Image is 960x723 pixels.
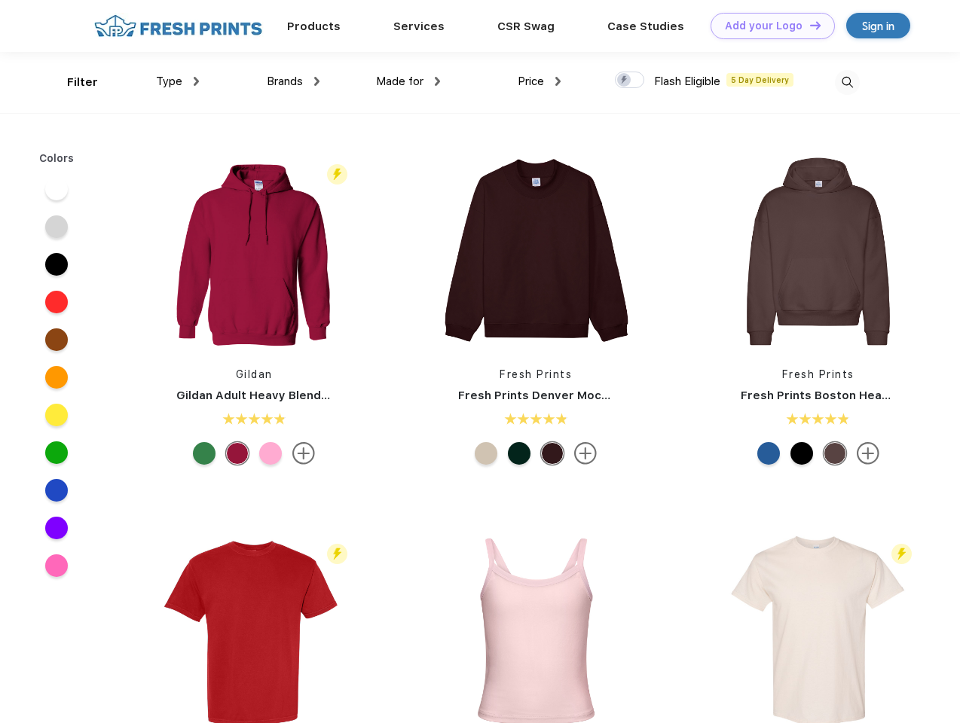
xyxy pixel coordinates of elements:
a: Gildan Adult Heavy Blend 8 Oz. 50/50 Hooded Sweatshirt [176,389,506,402]
img: fo%20logo%202.webp [90,13,267,39]
img: flash_active_toggle.svg [891,544,912,564]
div: Safety Pink [259,442,282,465]
img: dropdown.png [555,77,561,86]
img: dropdown.png [314,77,319,86]
div: Filter [67,74,98,91]
img: flash_active_toggle.svg [327,164,347,185]
img: func=resize&h=266 [436,151,636,352]
img: more.svg [857,442,879,465]
span: Brands [267,75,303,88]
a: Sign in [846,13,910,38]
div: Irish Green [193,442,216,465]
img: dropdown.png [194,77,199,86]
a: Gildan [236,368,273,380]
span: 5 Day Delivery [726,73,793,87]
div: Burgundy [541,442,564,465]
img: func=resize&h=266 [154,151,354,352]
img: DT [810,21,821,29]
span: Flash Eligible [654,75,720,88]
img: desktop_search.svg [835,70,860,95]
img: func=resize&h=266 [718,151,919,352]
a: Products [287,20,341,33]
a: Fresh Prints Denver Mock Neck Heavyweight Sweatshirt [458,389,785,402]
span: Made for [376,75,423,88]
img: more.svg [574,442,597,465]
span: Type [156,75,182,88]
div: Black [790,442,813,465]
a: Fresh Prints [782,368,855,380]
img: dropdown.png [435,77,440,86]
div: Forest Green [508,442,530,465]
div: Add your Logo [725,20,803,32]
div: Antiq Cherry Red [226,442,249,465]
div: Dark Chocolate [824,442,846,465]
span: Price [518,75,544,88]
img: more.svg [292,442,315,465]
a: Fresh Prints [500,368,572,380]
img: flash_active_toggle.svg [327,544,347,564]
div: Royal Blue [757,442,780,465]
div: Colors [28,151,86,166]
div: Sign in [862,17,894,35]
div: Sand [475,442,497,465]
